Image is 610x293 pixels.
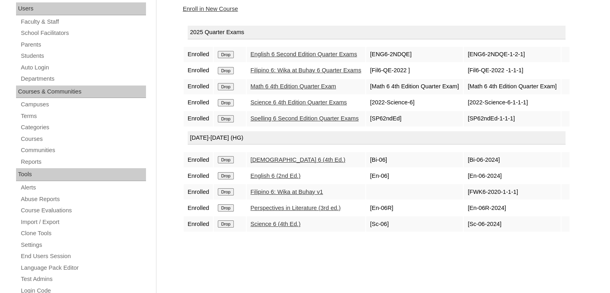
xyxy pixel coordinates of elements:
[218,115,233,122] input: Drop
[218,188,233,195] input: Drop
[20,100,146,110] a: Campuses
[366,63,463,78] td: [Fil6-QE-2022 ]
[20,217,146,227] a: Import / Export
[20,251,146,261] a: End Users Session
[251,83,336,90] a: Math 6 4th Edition Quarter Exam
[218,220,233,228] input: Drop
[366,200,463,216] td: [En-06R]
[184,111,213,126] td: Enrolled
[464,216,561,232] td: [Sc-06-2024]
[20,274,146,284] a: Test Admins
[464,47,561,62] td: [ENG6-2NDQE-1-2-1]
[366,47,463,62] td: [ENG6-2NDQE]
[20,183,146,193] a: Alerts
[251,99,347,106] a: Science 6 4th Edition Quarter Exams
[184,63,213,78] td: Enrolled
[184,168,213,183] td: Enrolled
[20,51,146,61] a: Students
[366,95,463,110] td: [2022-Science-6]
[464,95,561,110] td: [2022-Science-6-1-1-1]
[251,115,359,122] a: Spelling 6 Second Edition Quarter Exams
[366,168,463,183] td: [En-06]
[184,200,213,216] td: Enrolled
[218,83,233,90] input: Drop
[20,40,146,50] a: Parents
[16,168,146,181] div: Tools
[20,228,146,238] a: Clone Tools
[20,206,146,216] a: Course Evaluations
[184,79,213,94] td: Enrolled
[183,6,238,12] a: Enroll in New Course
[184,47,213,62] td: Enrolled
[20,157,146,167] a: Reports
[20,111,146,121] a: Terms
[366,216,463,232] td: [Sc-06]
[20,194,146,204] a: Abuse Reports
[464,63,561,78] td: [Fil6-QE-2022 -1-1-1]
[218,51,233,58] input: Drop
[218,99,233,106] input: Drop
[464,111,561,126] td: [SP62ndEd-1-1-1]
[20,145,146,155] a: Communities
[188,131,565,145] div: [DATE]-[DATE] (HG)
[251,205,341,211] a: Perspectives in Literature (3rd ed.)
[20,122,146,132] a: Categories
[16,85,146,98] div: Courses & Communities
[184,152,213,167] td: Enrolled
[20,28,146,38] a: School Facilitators
[20,74,146,84] a: Departments
[366,79,463,94] td: [Math 6 4th Edition Quarter Exam]
[20,134,146,144] a: Courses
[16,2,146,15] div: Users
[464,184,561,199] td: [FWK6-2020-1-1-1]
[366,152,463,167] td: [Bi-06]
[20,17,146,27] a: Faculty & Staff
[251,173,301,179] a: English 6 (2nd Ed.)
[464,152,561,167] td: [Bi-06-2024]
[20,240,146,250] a: Settings
[218,204,233,212] input: Drop
[464,79,561,94] td: [Math 6 4th Edition Quarter Exam]
[218,156,233,163] input: Drop
[218,172,233,179] input: Drop
[184,184,213,199] td: Enrolled
[184,95,213,110] td: Enrolled
[251,51,357,57] a: English 6 Second Edition Quarter Exams
[184,216,213,232] td: Enrolled
[188,26,565,39] div: 2025 Quarter Exams
[218,67,233,74] input: Drop
[251,221,301,227] a: Science 6 (4th Ed.)
[251,157,345,163] a: [DEMOGRAPHIC_DATA] 6 (4th Ed.)
[366,111,463,126] td: [SP62ndEd]
[251,189,323,195] a: Filipino 6: Wika at Buhay v1
[20,263,146,273] a: Language Pack Editor
[464,200,561,216] td: [En-06R-2024]
[20,63,146,73] a: Auto Login
[251,67,361,73] a: Filipino 6: Wika at Buhay 6 Quarter Exams
[464,168,561,183] td: [En-06-2024]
